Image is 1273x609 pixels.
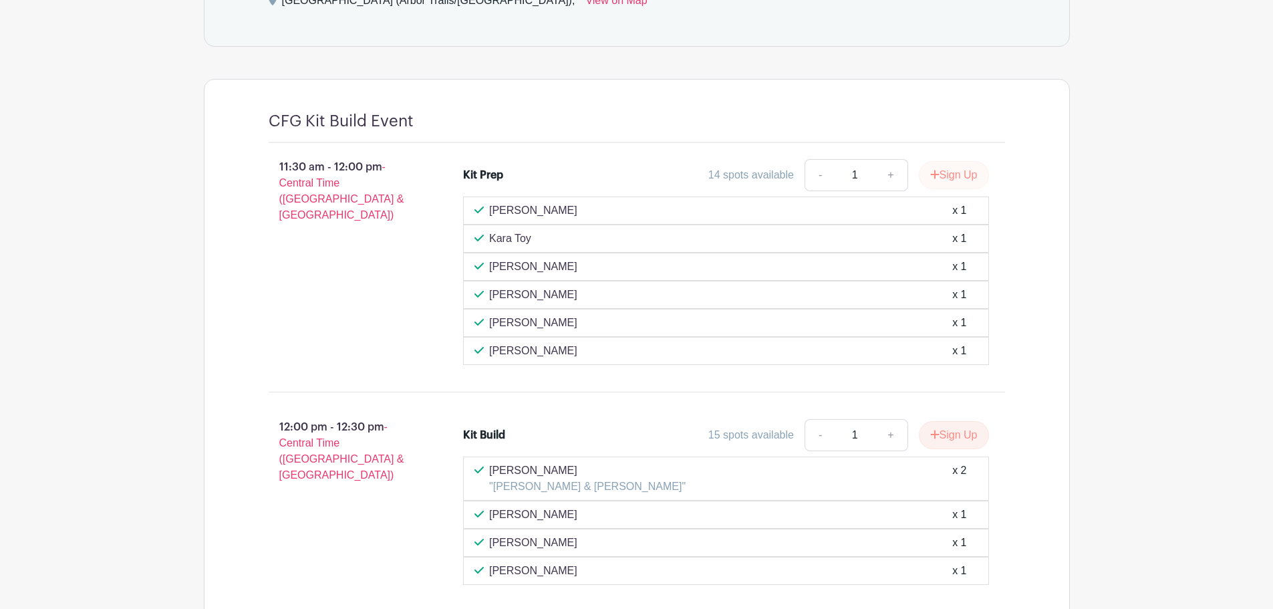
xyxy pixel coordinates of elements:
div: x 1 [952,563,966,579]
div: 14 spots available [708,167,794,183]
p: [PERSON_NAME] [489,507,577,523]
div: Kit Prep [463,167,503,183]
p: "[PERSON_NAME] & [PERSON_NAME]" [489,479,686,495]
p: [PERSON_NAME] [489,535,577,551]
div: Kit Build [463,427,505,443]
div: x 1 [952,287,966,303]
div: x 1 [952,343,966,359]
a: + [874,159,907,191]
p: [PERSON_NAME] [489,343,577,359]
p: [PERSON_NAME] [489,203,577,219]
p: [PERSON_NAME] [489,463,686,479]
div: x 1 [952,203,966,219]
button: Sign Up [919,161,989,189]
h4: CFG Kit Build Event [269,112,414,131]
p: [PERSON_NAME] [489,287,577,303]
span: - Central Time ([GEOGRAPHIC_DATA] & [GEOGRAPHIC_DATA]) [279,421,404,481]
div: 15 spots available [708,427,794,443]
span: - Central Time ([GEOGRAPHIC_DATA] & [GEOGRAPHIC_DATA]) [279,161,404,221]
a: - [805,159,835,191]
p: [PERSON_NAME] [489,315,577,331]
p: [PERSON_NAME] [489,563,577,579]
a: + [874,419,907,451]
div: x 1 [952,315,966,331]
p: 12:00 pm - 12:30 pm [247,414,442,489]
p: Kara Toy [489,231,531,247]
div: x 1 [952,507,966,523]
div: x 2 [952,463,966,495]
a: - [805,419,835,451]
button: Sign Up [919,421,989,449]
div: x 1 [952,535,966,551]
div: x 1 [952,231,966,247]
p: 11:30 am - 12:00 pm [247,154,442,229]
div: x 1 [952,259,966,275]
p: [PERSON_NAME] [489,259,577,275]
